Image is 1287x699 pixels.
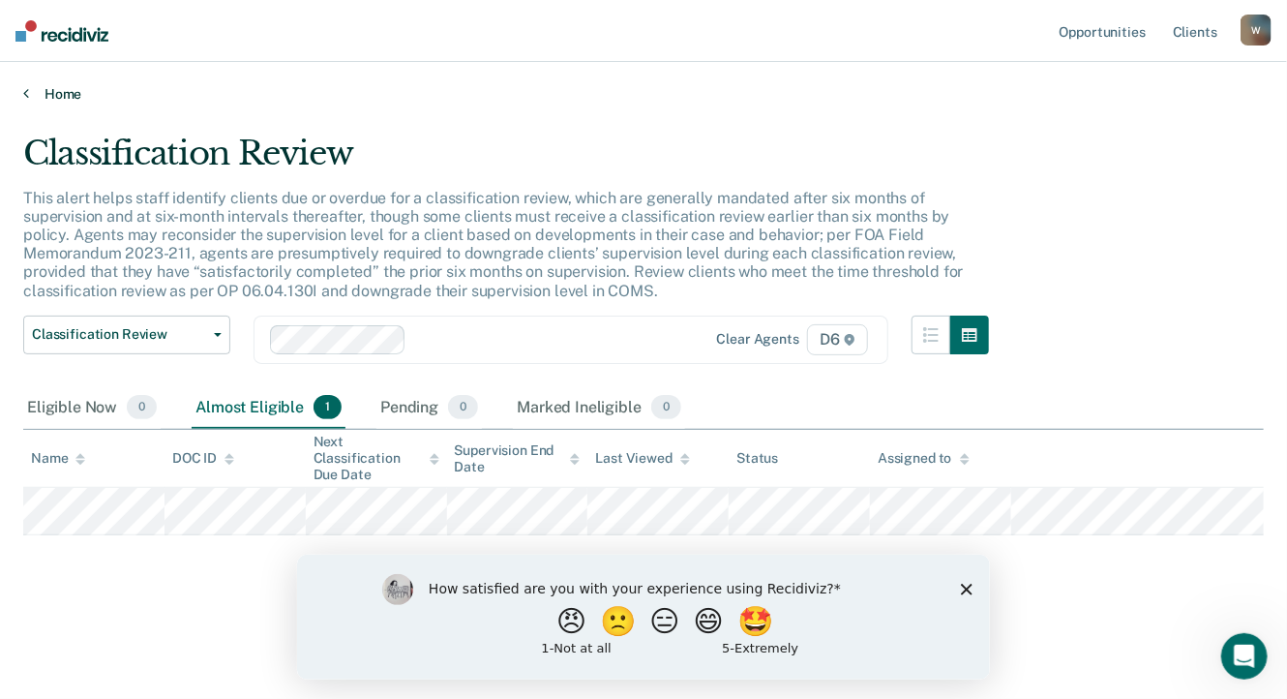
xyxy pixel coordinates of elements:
[1221,633,1268,680] iframe: Intercom live chat
[651,395,681,420] span: 0
[717,331,799,348] div: Clear agents
[15,20,108,42] img: Recidiviz
[31,450,85,467] div: Name
[513,387,685,430] div: Marked Ineligible0
[455,442,581,475] div: Supervision End Date
[23,134,989,189] div: Classification Review
[23,85,1264,103] a: Home
[23,316,230,354] button: Classification Review
[172,450,234,467] div: DOC ID
[314,395,342,420] span: 1
[595,450,689,467] div: Last Viewed
[878,450,969,467] div: Assigned to
[32,326,206,343] span: Classification Review
[1241,15,1272,46] button: W
[448,395,478,420] span: 0
[127,395,157,420] span: 0
[736,450,778,467] div: Status
[297,555,990,680] iframe: Survey by Kim from Recidiviz
[807,324,868,355] span: D6
[192,387,345,430] div: Almost Eligible1
[314,434,439,482] div: Next Classification Due Date
[23,387,161,430] div: Eligible Now0
[23,189,964,300] p: This alert helps staff identify clients due or overdue for a classification review, which are gen...
[376,387,482,430] div: Pending0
